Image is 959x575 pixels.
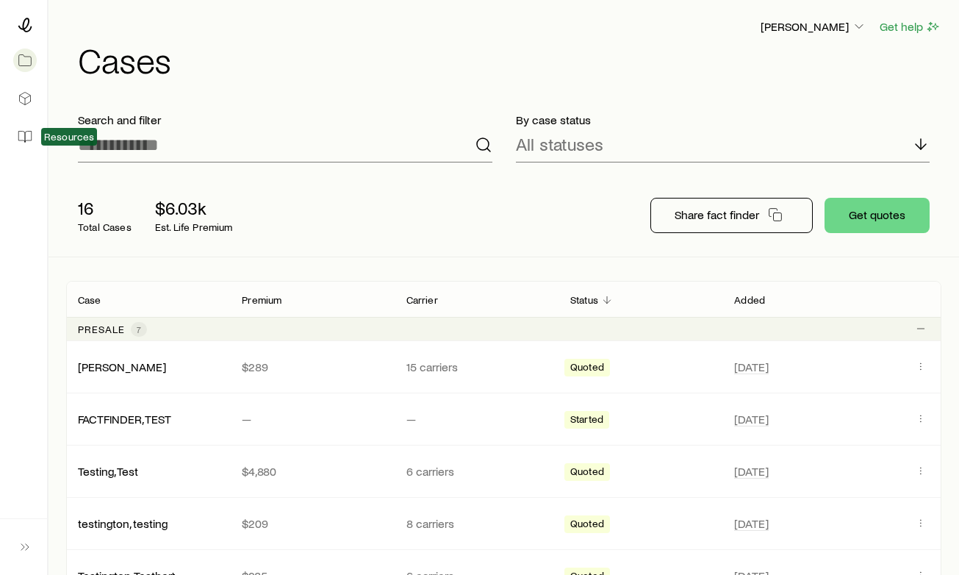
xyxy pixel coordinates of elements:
[242,516,382,531] p: $209
[516,134,603,154] p: All statuses
[825,198,930,233] button: Get quotes
[570,413,603,429] span: Started
[242,294,281,306] p: Premium
[78,221,132,233] p: Total Cases
[406,516,547,531] p: 8 carriers
[78,360,166,374] a: [PERSON_NAME]
[78,516,168,530] a: testington, testing
[675,207,759,222] p: Share fact finder
[44,131,94,143] span: Resources
[570,361,604,376] span: Quoted
[155,198,233,218] p: $6.03k
[406,294,438,306] p: Carrier
[734,516,769,531] span: [DATE]
[570,465,604,481] span: Quoted
[516,113,930,127] p: By case status
[242,412,382,426] p: —
[760,18,867,36] button: [PERSON_NAME]
[78,412,171,427] div: FACTFINDER, TEST
[137,324,141,335] span: 7
[406,412,547,426] p: —
[155,221,233,233] p: Est. Life Premium
[78,324,125,335] p: Presale
[734,294,765,306] p: Added
[734,360,769,374] span: [DATE]
[242,360,382,374] p: $289
[78,42,941,77] h1: Cases
[879,18,941,35] button: Get help
[78,516,168,532] div: testington, testing
[734,412,769,426] span: [DATE]
[78,412,171,426] a: FACTFINDER, TEST
[78,113,492,127] p: Search and filter
[406,360,547,374] p: 15 carriers
[406,464,547,479] p: 6 carriers
[78,464,138,479] div: Testing, Test
[570,518,604,533] span: Quoted
[78,294,101,306] p: Case
[78,360,166,375] div: [PERSON_NAME]
[570,294,598,306] p: Status
[650,198,813,233] button: Share fact finder
[78,464,138,478] a: Testing, Test
[761,19,866,34] p: [PERSON_NAME]
[242,464,382,479] p: $4,880
[734,464,769,479] span: [DATE]
[78,198,132,218] p: 16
